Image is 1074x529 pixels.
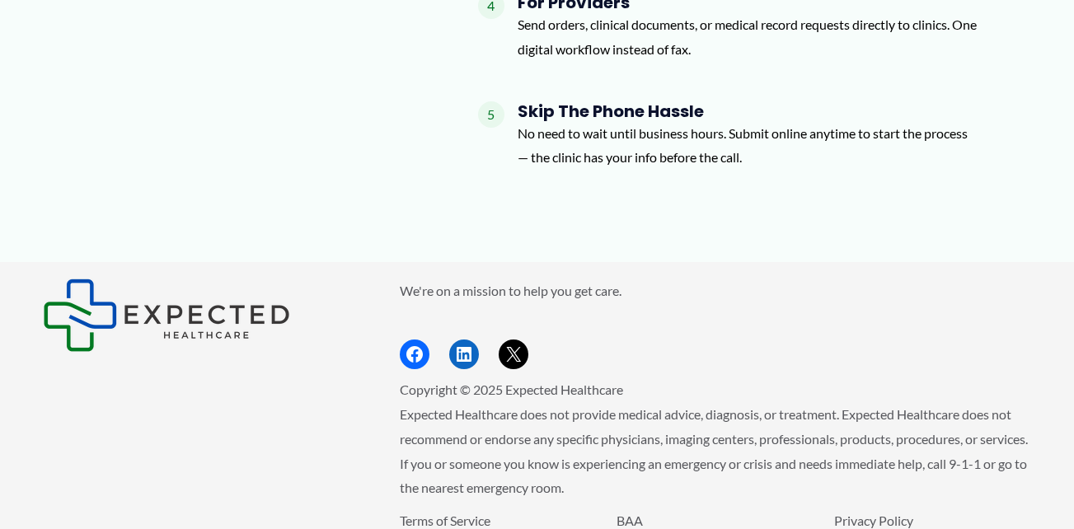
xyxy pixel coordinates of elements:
span: 5 [478,101,504,128]
p: We're on a mission to help you get care. [400,279,1032,303]
h4: Skip the Phone Hassle [518,101,979,121]
p: Send orders, clinical documents, or medical record requests directly to clinics. One digital work... [518,12,979,61]
span: Copyright © 2025 Expected Healthcare [400,382,623,397]
aside: Footer Widget 2 [400,279,1032,370]
a: Privacy Policy [834,513,913,528]
p: No need to wait until business hours. Submit online anytime to start the process — the clinic has... [518,121,979,170]
a: BAA [617,513,643,528]
aside: Footer Widget 1 [43,279,359,352]
a: Terms of Service [400,513,490,528]
img: Expected Healthcare Logo - side, dark font, small [43,279,290,352]
span: Expected Healthcare does not provide medical advice, diagnosis, or treatment. Expected Healthcare... [400,406,1028,495]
